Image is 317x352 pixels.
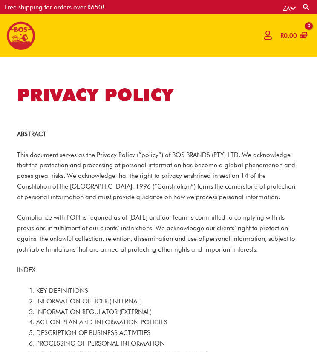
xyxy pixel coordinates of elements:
span: R [280,32,284,40]
a: View Shopping Cart, empty [279,26,308,46]
a: Search button [302,3,311,11]
bdi: 0.00 [280,32,297,40]
span: ACTION PLAN AND INFORMATION POLICIES [36,318,167,326]
span: INFORMATION OFFICER (INTERNAL) [36,298,142,305]
span: PROCESSING OF PERSONAL INFORMATION [36,340,165,347]
div: Free shipping for orders over R650! [4,4,104,11]
strong: ABSTRACT [17,130,46,138]
span: This document serves as the Privacy Policy (“policy”) of BOS BRANDS (PTY) LTD. We acknowledge tha... [17,151,295,201]
span: Compliance with POPI is required as of [DATE] and our team is committed to complying with its pro... [17,214,295,253]
h1: PRIVACY POLICY [17,83,300,108]
span: KEY DEFINITIONS [36,287,88,295]
span: INDEX [17,266,35,274]
span: DESCRIPTION OF BUSINESS ACTIVITIES [36,329,150,337]
a: ZA [283,5,296,12]
img: BOS logo finals-200px [6,21,35,50]
span: INFORMATION REGULATOR (EXTERNAL) [36,308,152,316]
